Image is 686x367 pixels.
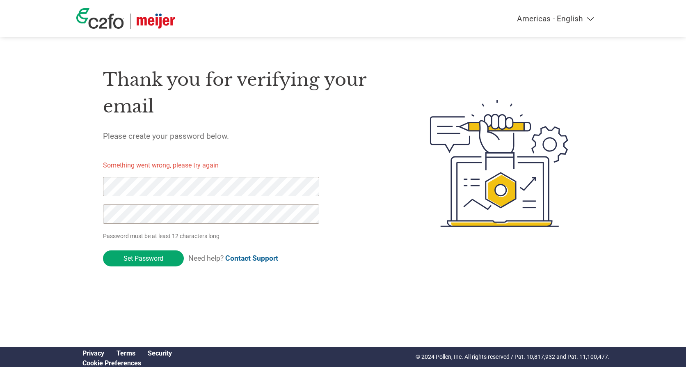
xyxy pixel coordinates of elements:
input: Set Password [103,250,184,266]
img: Meijer [137,14,175,29]
span: Need help? [188,254,278,262]
a: Terms [117,349,135,357]
a: Contact Support [225,254,278,262]
div: Open Cookie Preferences Modal [76,359,178,367]
a: Privacy [82,349,104,357]
h1: Thank you for verifying your email [103,67,391,119]
p: © 2024 Pollen, Inc. All rights reserved / Pat. 10,817,932 and Pat. 11,100,477. [416,353,610,361]
p: Password must be at least 12 characters long [103,232,322,241]
a: Cookie Preferences, opens a dedicated popup modal window [82,359,141,367]
p: Something went wrong, please try again [103,161,334,170]
img: create-password [415,55,583,272]
a: Security [148,349,172,357]
h5: Please create your password below. [103,131,391,141]
img: c2fo logo [76,8,124,29]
